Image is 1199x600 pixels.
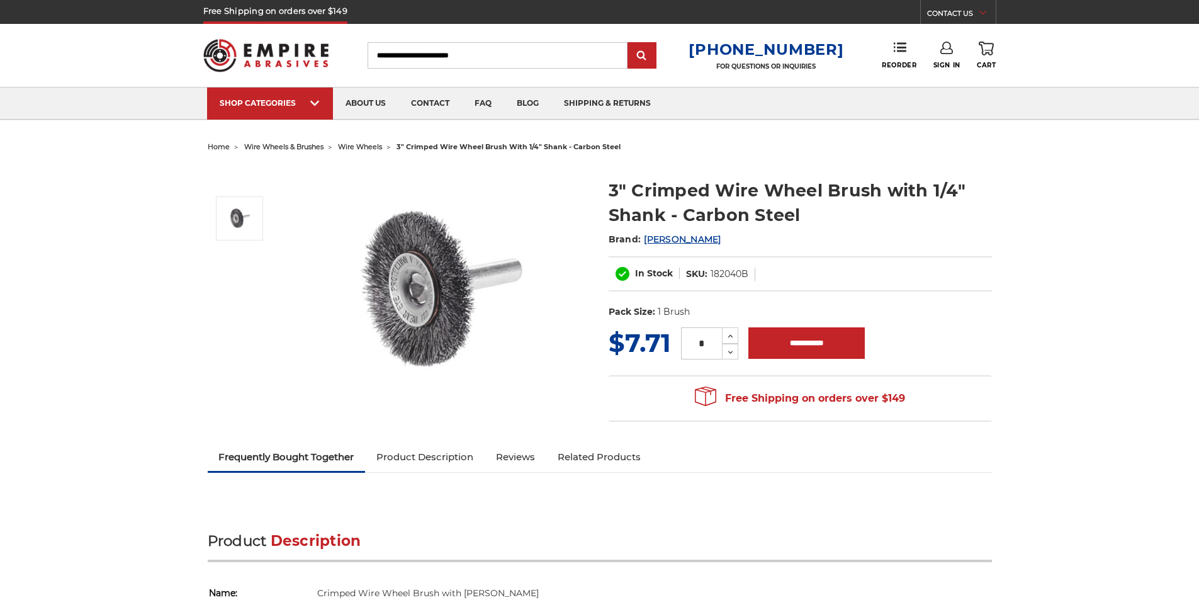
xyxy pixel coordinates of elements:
div: SHOP CATEGORIES [220,98,320,108]
h1: 3" Crimped Wire Wheel Brush with 1/4" Shank - Carbon Steel [609,178,992,227]
span: $7.71 [609,327,671,358]
a: Related Products [546,443,652,471]
span: Description [271,532,361,550]
a: wire wheels [338,142,382,151]
a: about us [333,88,398,120]
a: faq [462,88,504,120]
a: home [208,142,230,151]
dt: Pack Size: [609,305,655,319]
span: Sign In [933,61,960,69]
span: Free Shipping on orders over $149 [695,386,905,411]
img: 3" Crimped Carbon Steel Wire Wheel Brush with 1/4" Shank [315,165,567,417]
a: Reorder [882,42,916,69]
p: FOR QUESTIONS OR INQUIRIES [689,62,843,71]
dt: SKU: [686,268,707,281]
a: [PERSON_NAME] [644,234,721,245]
a: contact [398,88,462,120]
a: CONTACT US [927,6,996,24]
img: Empire Abrasives [203,31,329,80]
dd: 1 Brush [658,305,690,319]
strong: Name: [209,587,246,599]
span: 3" crimped wire wheel brush with 1/4" shank - carbon steel [397,142,621,151]
a: Cart [977,42,996,69]
a: shipping & returns [551,88,663,120]
span: Product [208,532,267,550]
dd: 182040B [711,268,748,281]
span: Reorder [882,61,916,69]
span: Brand: [609,234,641,245]
a: [PHONE_NUMBER] [689,40,843,59]
input: Submit [629,43,655,69]
span: In Stock [635,268,673,279]
a: Product Description [365,443,485,471]
img: 3" Crimped Carbon Steel Wire Wheel Brush with 1/4" Shank [224,203,256,234]
a: blog [504,88,551,120]
span: Cart [977,61,996,69]
a: wire wheels & brushes [244,142,324,151]
a: Frequently Bought Together [208,443,366,471]
a: Reviews [485,443,546,471]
